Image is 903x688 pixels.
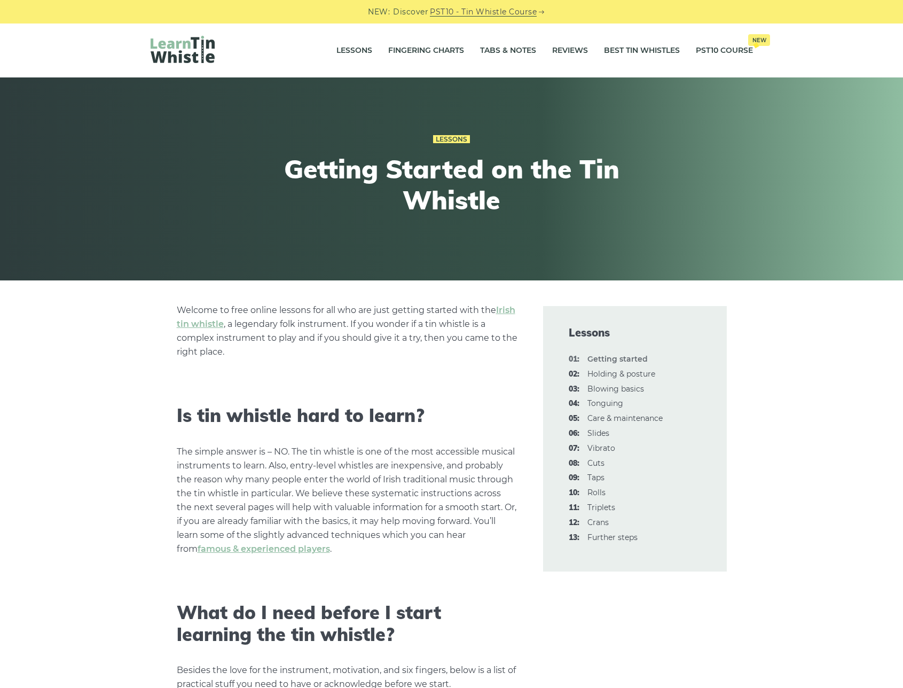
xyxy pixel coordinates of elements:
span: 13: [569,531,579,544]
a: Fingering Charts [388,37,464,64]
a: 02:Holding & posture [587,369,655,379]
a: 03:Blowing basics [587,384,644,394]
a: 06:Slides [587,428,609,438]
span: 07: [569,442,579,455]
h2: Is tin whistle hard to learn? [177,405,517,427]
span: 03: [569,383,579,396]
a: 09:Taps [587,473,604,482]
a: Lessons [433,135,470,144]
a: Lessons [336,37,372,64]
a: 13:Further steps [587,533,638,542]
span: 12: [569,517,579,529]
p: The simple answer is – NO. The tin whistle is one of the most accessible musical instruments to l... [177,445,517,556]
span: 08: [569,457,579,470]
a: 04:Tonguing [587,398,623,408]
span: 04: [569,397,579,410]
span: 09: [569,472,579,484]
a: 08:Cuts [587,458,604,468]
span: New [748,34,770,46]
span: 02: [569,368,579,381]
span: 10: [569,487,579,499]
a: famous & experienced players [198,544,330,554]
span: Lessons [569,325,701,340]
h1: Getting Started on the Tin Whistle [255,154,648,215]
a: Reviews [552,37,588,64]
span: 11: [569,502,579,514]
strong: Getting started [587,354,648,364]
a: Tabs & Notes [480,37,536,64]
a: 11:Triplets [587,503,615,512]
a: 10:Rolls [587,488,606,497]
span: 06: [569,427,579,440]
a: Best Tin Whistles [604,37,680,64]
a: PST10 CourseNew [696,37,753,64]
span: 01: [569,353,579,366]
h2: What do I need before I start learning the tin whistle? [177,602,517,646]
span: 05: [569,412,579,425]
img: LearnTinWhistle.com [151,36,215,63]
p: Welcome to free online lessons for all who are just getting started with the , a legendary folk i... [177,303,517,359]
a: 05:Care & maintenance [587,413,663,423]
a: 12:Crans [587,518,609,527]
a: 07:Vibrato [587,443,615,453]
